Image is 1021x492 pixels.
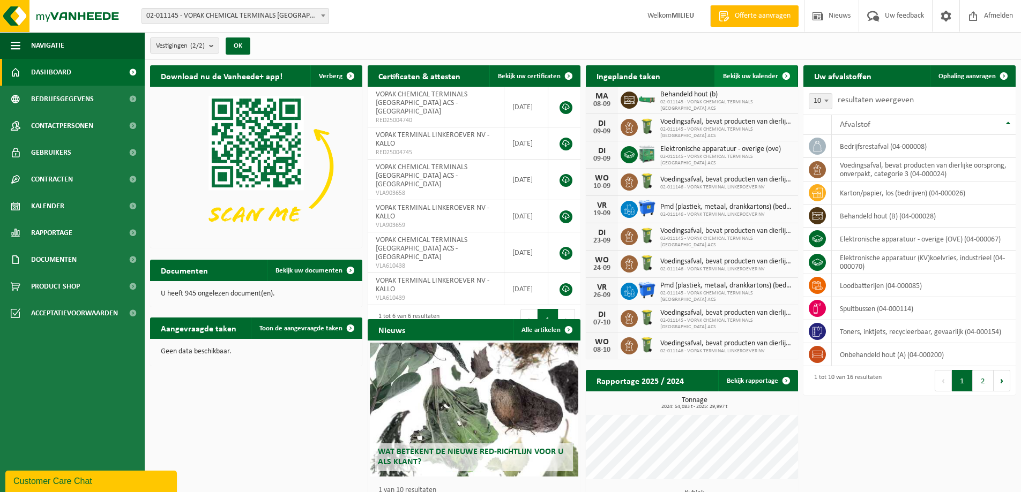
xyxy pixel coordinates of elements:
td: bedrijfsrestafval (04-000008) [832,135,1016,158]
td: loodbatterijen (04-000085) [832,274,1016,297]
span: Bekijk uw certificaten [498,73,561,80]
span: 02-011145 - VOPAK CHEMICAL TERMINALS [GEOGRAPHIC_DATA] ACS [660,317,793,330]
span: VOPAK CHEMICAL TERMINALS [GEOGRAPHIC_DATA] ACS - [GEOGRAPHIC_DATA] [376,90,467,116]
a: Bekijk rapportage [718,370,797,391]
span: Voedingsafval, bevat producten van dierlijke oorsprong, onverpakt, categorie 3 [660,258,793,266]
button: OK [226,37,250,55]
iframe: chat widget [5,468,179,492]
span: Behandeld hout (b) [660,90,793,99]
span: VOPAK CHEMICAL TERMINALS [GEOGRAPHIC_DATA] ACS - [GEOGRAPHIC_DATA] [376,163,467,188]
span: RED25004745 [376,148,496,157]
h2: Ingeplande taken [586,65,671,86]
img: HK-XC-15-GN-00 [638,94,656,104]
div: WO [591,256,613,264]
button: Next [558,309,575,330]
span: VOPAK TERMINAL LINKEROEVER NV - KALLO [376,204,489,221]
td: elektronische apparatuur - overige (OVE) (04-000067) [832,228,1016,251]
span: 02-011145 - VOPAK CHEMICAL TERMINALS BELGIUM ACS - ANTWERPEN [142,9,329,24]
div: DI [591,147,613,155]
span: VLA610439 [376,294,496,302]
div: WO [591,174,613,183]
img: WB-0140-HPE-GN-50 [638,254,656,272]
span: Afvalstof [840,120,870,129]
div: VR [591,201,613,210]
span: Product Shop [31,273,80,300]
p: U heeft 945 ongelezen document(en). [161,290,352,298]
span: 02-011146 - VOPAK TERMINAL LINKEROEVER NV [660,348,793,354]
span: Offerte aanvragen [732,11,793,21]
h2: Aangevraagde taken [150,317,247,338]
h3: Tonnage [591,397,798,410]
div: 26-09 [591,292,613,299]
count: (2/2) [190,42,205,49]
div: 09-09 [591,155,613,163]
a: Toon de aangevraagde taken [251,317,361,339]
span: Elektronische apparatuur - overige (ove) [660,145,793,154]
span: RED25004740 [376,116,496,125]
h2: Nieuws [368,319,416,340]
button: Previous [935,370,952,391]
div: 1 tot 6 van 6 resultaten [373,308,439,331]
span: VLA903658 [376,189,496,198]
div: 19-09 [591,210,613,217]
a: Wat betekent de nieuwe RED-richtlijn voor u als klant? [370,343,578,476]
span: Voedingsafval, bevat producten van dierlijke oorsprong, onverpakt, categorie 3 [660,339,793,348]
span: Documenten [31,246,77,273]
div: 08-10 [591,346,613,354]
h2: Uw afvalstoffen [803,65,882,86]
span: VOPAK TERMINAL LINKEROEVER NV - KALLO [376,131,489,148]
button: Verberg [310,65,361,87]
a: Bekijk uw kalender [714,65,797,87]
img: WB-0140-HPE-GN-50 [638,336,656,354]
span: Pmd (plastiek, metaal, drankkartons) (bedrijven) [660,203,793,211]
button: Previous [520,309,538,330]
td: [DATE] [504,232,548,273]
span: 10 [809,93,832,109]
td: behandeld hout (B) (04-000028) [832,205,1016,228]
td: [DATE] [504,160,548,200]
td: karton/papier, los (bedrijven) (04-000026) [832,181,1016,205]
div: 24-09 [591,264,613,272]
a: Alle artikelen [513,319,579,340]
p: Geen data beschikbaar. [161,348,352,355]
button: 2 [973,370,994,391]
span: VLA610438 [376,262,496,270]
div: 10-09 [591,183,613,190]
button: 1 [538,309,558,330]
div: WO [591,338,613,346]
a: Bekijk uw documenten [267,260,361,281]
td: [DATE] [504,273,548,305]
div: DI [591,311,613,319]
span: 02-011145 - VOPAK CHEMICAL TERMINALS [GEOGRAPHIC_DATA] ACS [660,126,793,139]
span: Toon de aangevraagde taken [259,325,342,332]
span: 02-011145 - VOPAK CHEMICAL TERMINALS [GEOGRAPHIC_DATA] ACS [660,290,793,303]
img: WB-0140-HPE-GN-50 [638,172,656,190]
span: VLA903659 [376,221,496,230]
div: 09-09 [591,128,613,135]
td: [DATE] [504,87,548,127]
td: toners, inktjets, recycleerbaar, gevaarlijk (04-000154) [832,320,1016,343]
span: 02-011146 - VOPAK TERMINAL LINKEROEVER NV [660,266,793,273]
td: voedingsafval, bevat producten van dierlijke oorsprong, onverpakt, categorie 3 (04-000024) [832,158,1016,181]
span: Kalender [31,193,64,219]
span: 02-011145 - VOPAK CHEMICAL TERMINALS BELGIUM ACS - ANTWERPEN [141,8,329,24]
span: Vestigingen [156,38,205,54]
span: Verberg [319,73,342,80]
div: MA [591,92,613,101]
span: Voedingsafval, bevat producten van dierlijke oorsprong, onverpakt, categorie 3 [660,118,793,126]
button: 1 [952,370,973,391]
div: 1 tot 10 van 16 resultaten [809,369,882,392]
div: VR [591,283,613,292]
span: Voedingsafval, bevat producten van dierlijke oorsprong, onverpakt, categorie 3 [660,227,793,236]
a: Bekijk uw certificaten [489,65,579,87]
div: 23-09 [591,237,613,245]
td: elektronische apparatuur (KV)koelvries, industrieel (04-000070) [832,251,1016,274]
div: 07-10 [591,319,613,327]
span: Voedingsafval, bevat producten van dierlijke oorsprong, onverpakt, categorie 3 [660,309,793,317]
span: Contactpersonen [31,112,93,139]
span: Navigatie [31,32,64,59]
span: VOPAK TERMINAL LINKEROEVER NV - KALLO [376,277,489,293]
a: Offerte aanvragen [710,5,799,27]
span: Contracten [31,166,73,193]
